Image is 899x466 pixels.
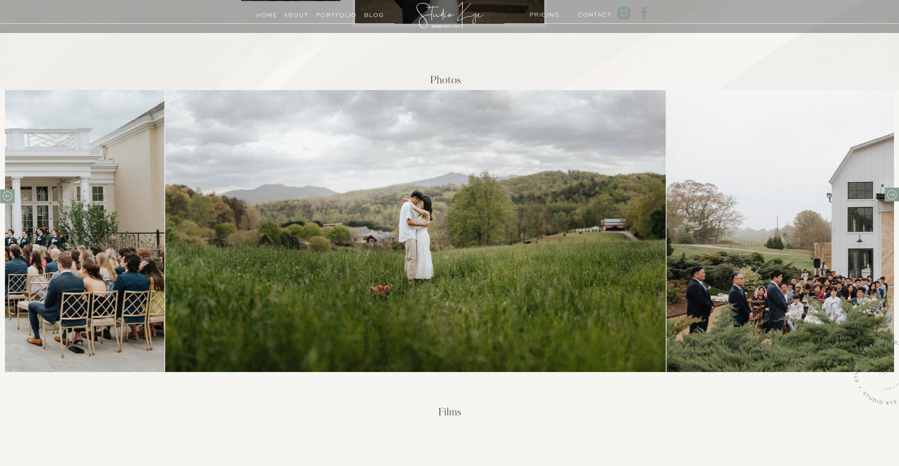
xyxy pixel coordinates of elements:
[358,10,390,17] a: Blog
[316,10,348,17] a: Portfolio
[253,10,281,17] a: Home
[283,10,308,17] a: About
[529,10,557,16] a: PRICING
[578,10,605,16] a: Contact
[349,407,551,421] h2: Films
[344,75,547,89] h2: Photos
